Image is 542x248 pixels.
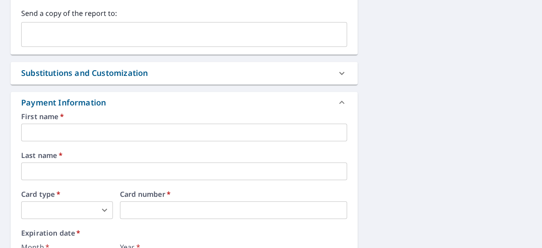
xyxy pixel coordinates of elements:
label: First name [21,113,347,120]
label: Expiration date [21,229,347,237]
div: Substitutions and Customization [21,67,148,79]
label: Send a copy of the report to: [21,8,347,19]
div: Payment Information [11,92,358,113]
div: Payment Information [21,97,109,109]
label: Last name [21,152,347,159]
label: Card number [120,191,347,198]
div: Substitutions and Customization [11,62,358,84]
label: Card type [21,191,113,198]
div: ​ [21,201,113,219]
